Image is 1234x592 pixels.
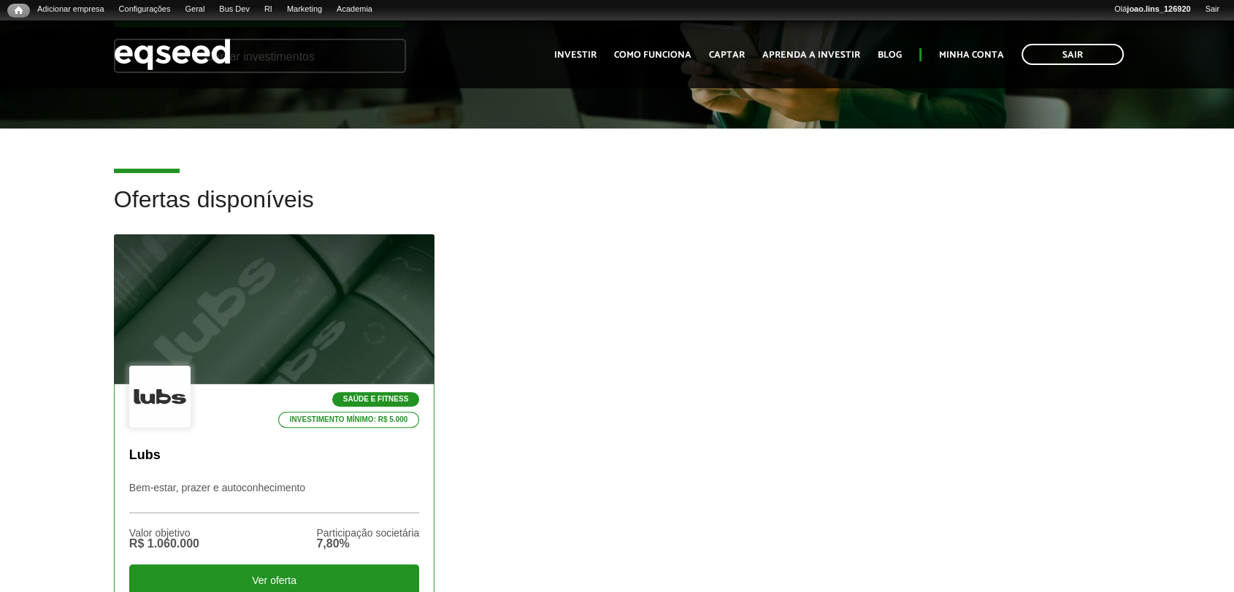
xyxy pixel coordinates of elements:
[1107,4,1197,15] a: Olájoao.lins_126920
[316,528,419,538] div: Participação societária
[1022,44,1124,65] a: Sair
[7,4,30,18] a: Início
[114,187,1120,234] h2: Ofertas disponíveis
[257,4,280,15] a: RI
[332,392,419,407] p: Saúde e Fitness
[939,50,1004,60] a: Minha conta
[30,4,112,15] a: Adicionar empresa
[280,4,329,15] a: Marketing
[278,412,420,428] p: Investimento mínimo: R$ 5.000
[177,4,212,15] a: Geral
[709,50,745,60] a: Captar
[114,35,231,74] img: EqSeed
[878,50,902,60] a: Blog
[15,5,23,15] span: Início
[112,4,178,15] a: Configurações
[1127,4,1190,13] strong: joao.lins_126920
[212,4,257,15] a: Bus Dev
[762,50,860,60] a: Aprenda a investir
[1197,4,1227,15] a: Sair
[129,538,199,550] div: R$ 1.060.000
[316,538,419,550] div: 7,80%
[129,528,199,538] div: Valor objetivo
[329,4,380,15] a: Academia
[554,50,597,60] a: Investir
[129,447,419,464] p: Lubs
[129,482,419,513] p: Bem-estar, prazer e autoconhecimento
[614,50,691,60] a: Como funciona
